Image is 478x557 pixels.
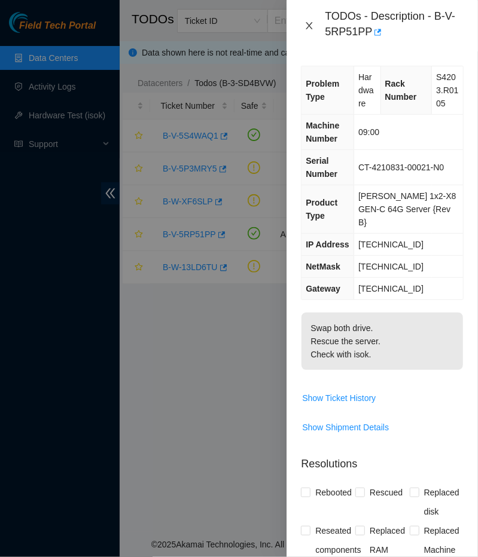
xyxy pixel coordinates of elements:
[436,72,458,108] span: S4203.R0105
[365,483,407,502] span: Rescued
[306,198,337,221] span: Product Type
[302,313,463,370] p: Swap both drive. Rescue the server. Check with isok.
[306,156,337,179] span: Serial Number
[358,191,456,227] span: [PERSON_NAME] 1x2-X8 GEN-C 64G Server {Rev B}
[306,284,340,293] span: Gateway
[358,262,424,271] span: [TECHNICAL_ID]
[358,72,374,108] span: Hardware
[302,391,376,405] span: Show Ticket History
[306,79,339,102] span: Problem Type
[306,121,339,143] span: Machine Number
[301,446,464,472] p: Resolutions
[310,483,357,502] span: Rebooted
[306,240,349,249] span: IP Address
[358,284,424,293] span: [TECHNICAL_ID]
[358,127,379,137] span: 09:00
[419,483,464,521] span: Replaced disk
[358,240,424,249] span: [TECHNICAL_ID]
[305,21,314,30] span: close
[385,79,417,102] span: Rack Number
[302,418,389,437] button: Show Shipment Details
[325,10,464,42] div: TODOs - Description - B-V-5RP51PP
[302,421,389,434] span: Show Shipment Details
[302,388,376,408] button: Show Ticket History
[358,163,444,172] span: CT-4210831-00021-N0
[301,20,318,32] button: Close
[306,262,340,271] span: NetMask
